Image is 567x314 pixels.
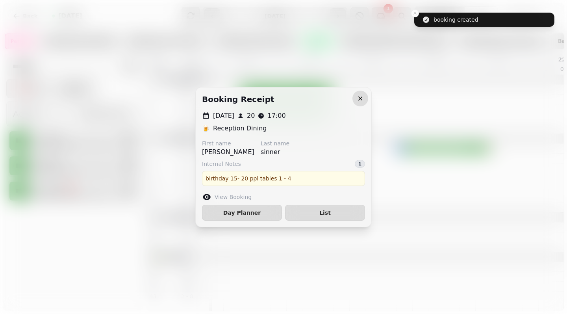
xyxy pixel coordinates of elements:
[261,147,289,157] p: sinner
[247,111,255,121] p: 20
[202,94,274,105] h2: Booking receipt
[209,210,275,216] span: Day Planner
[285,205,365,221] button: List
[267,111,285,121] p: 17:00
[213,124,267,133] p: Reception Dining
[202,160,241,168] span: Internal Notes
[202,205,282,221] button: Day Planner
[202,139,254,147] label: First name
[355,160,365,168] div: 1
[202,124,210,133] p: 🍺
[202,171,365,186] div: birthday 15- 20 ppl tables 1 - 4
[202,147,254,157] p: [PERSON_NAME]
[292,210,358,216] span: List
[261,139,289,147] label: Last name
[215,193,252,201] label: View Booking
[213,111,234,121] p: [DATE]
